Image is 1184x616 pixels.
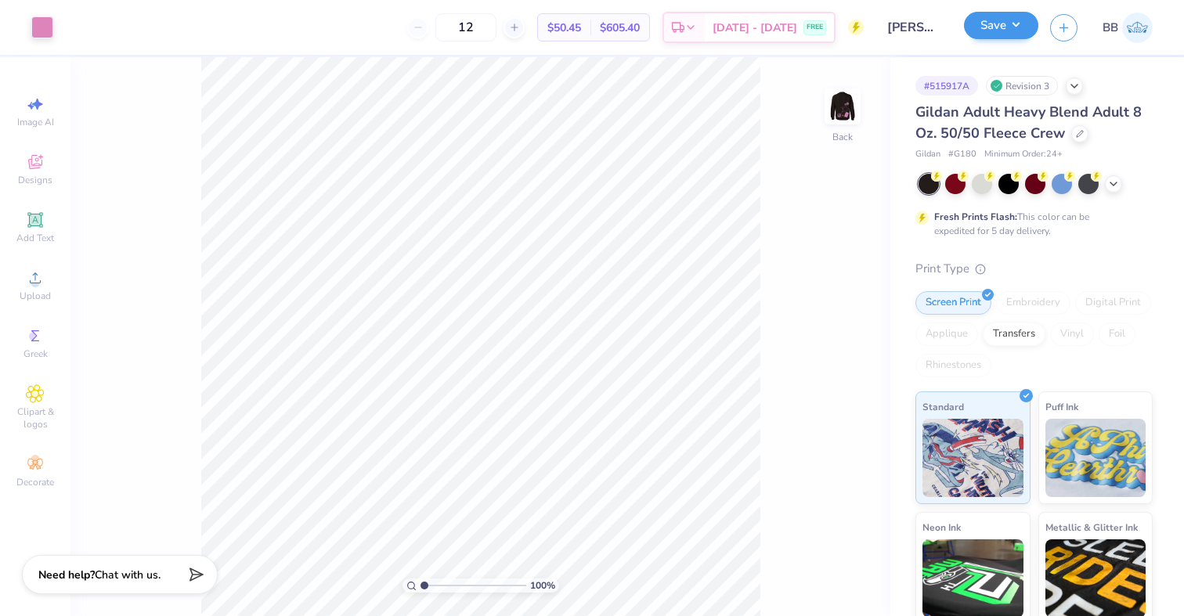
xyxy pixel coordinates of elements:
img: Back [827,91,858,122]
div: Foil [1099,322,1135,346]
div: Transfers [983,322,1045,346]
span: Greek [23,348,48,360]
img: Bennett Barth [1122,13,1153,43]
span: Puff Ink [1045,398,1078,415]
div: Rhinestones [915,354,991,377]
span: $50.45 [547,20,581,36]
input: – – [435,13,496,41]
span: BB [1103,19,1118,37]
span: Standard [922,398,964,415]
span: Designs [18,174,52,186]
span: Clipart & logos [8,405,63,430]
span: Metallic & Glitter Ink [1045,519,1138,535]
a: BB [1103,13,1153,43]
button: Save [964,12,1038,39]
span: [DATE] - [DATE] [713,20,797,36]
div: This color can be expedited for 5 day delivery. [934,210,1127,238]
div: # 515917A [915,76,978,95]
span: 100 % [530,578,555,593]
span: FREE [807,22,823,33]
span: $605.40 [600,20,640,36]
div: Vinyl [1050,322,1094,346]
div: Applique [915,322,978,346]
div: Back [832,130,853,144]
span: Image AI [17,116,54,128]
strong: Need help? [38,567,95,582]
input: Untitled Design [875,12,952,43]
div: Print Type [915,260,1153,278]
span: # G180 [948,148,976,161]
img: Puff Ink [1045,419,1146,497]
span: Neon Ink [922,519,961,535]
div: Screen Print [915,291,991,315]
strong: Fresh Prints Flash: [934,211,1017,223]
span: Gildan [915,148,940,161]
div: Digital Print [1075,291,1151,315]
span: Add Text [16,232,54,244]
span: Chat with us. [95,567,161,582]
img: Standard [922,419,1023,497]
div: Revision 3 [986,76,1058,95]
span: Decorate [16,476,54,488]
div: Embroidery [996,291,1070,315]
span: Gildan Adult Heavy Blend Adult 8 Oz. 50/50 Fleece Crew [915,103,1142,142]
span: Minimum Order: 24 + [984,148,1063,161]
span: Upload [20,290,51,302]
